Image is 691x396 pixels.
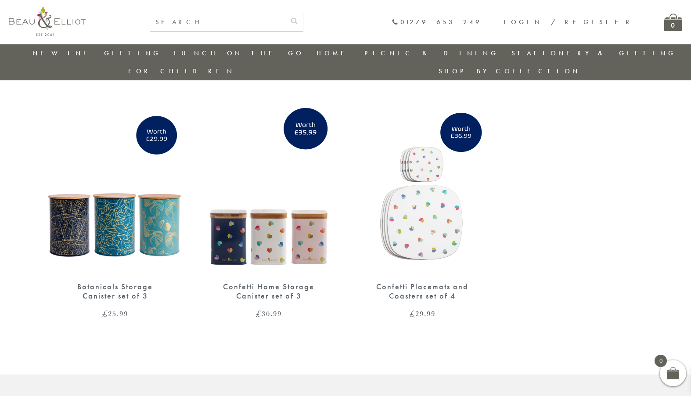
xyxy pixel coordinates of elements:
[511,49,676,58] a: Stationery & Gifting
[364,49,499,58] a: Picnic & Dining
[47,98,183,317] a: Botanicals Set of 3 storage canisters Botanicals Storage Canister set of 3 £25.99
[392,18,482,26] a: 01279 653 249
[664,14,682,31] a: 0
[201,98,337,317] a: Confetti Home Storage Canister set of 3 Confetti Home Storage Canister set of 3 £30.99
[370,282,475,300] div: Confetti Placemats and Coasters set of 4
[317,49,352,58] a: Home
[47,98,183,274] img: Botanicals Set of 3 storage canisters
[439,67,580,76] a: Shop by collection
[410,308,415,319] span: £
[410,308,435,319] bdi: 29.99
[504,18,633,26] a: Login / Register
[354,98,490,274] img: Confetti Placemats and Coasters set of 4
[9,7,86,36] img: logo
[150,13,285,31] input: SEARCH
[62,282,168,300] div: Botanicals Storage Canister set of 3
[201,98,337,274] img: Confetti Home Storage Canister set of 3
[104,49,161,58] a: Gifting
[32,49,91,58] a: New in!
[354,98,490,317] a: Confetti Placemats and Coasters set of 4 Confetti Placemats and Coasters set of 4 £29.99
[102,308,108,319] span: £
[256,308,282,319] bdi: 30.99
[102,308,128,319] bdi: 25.99
[174,49,304,58] a: Lunch On The Go
[256,308,262,319] span: £
[216,282,321,300] div: Confetti Home Storage Canister set of 3
[128,67,235,76] a: For Children
[655,355,667,367] span: 0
